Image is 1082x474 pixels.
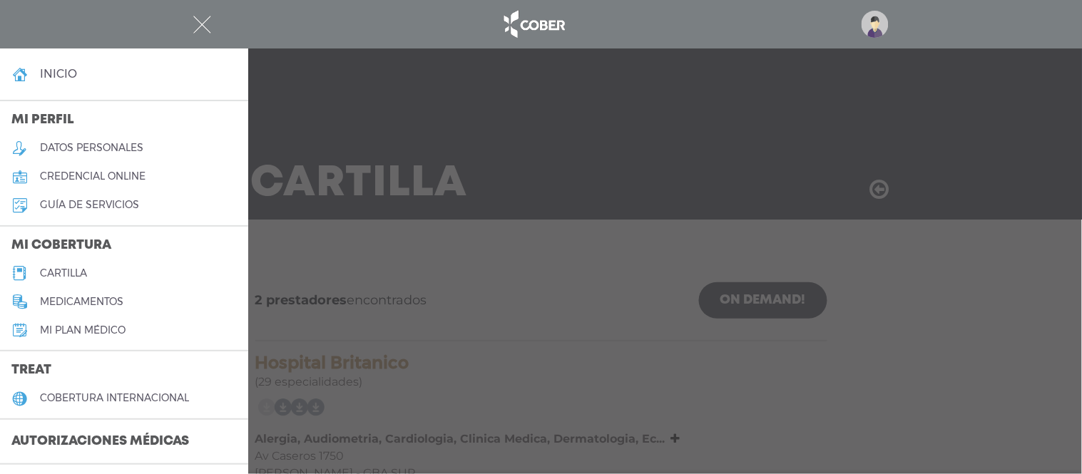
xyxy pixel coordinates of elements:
img: profile-placeholder.svg [862,11,889,38]
h5: medicamentos [40,296,123,308]
img: Cober_menu-close-white.svg [193,16,211,34]
h5: guía de servicios [40,199,139,211]
h5: datos personales [40,142,143,154]
img: logo_cober_home-white.png [496,7,571,41]
h5: cobertura internacional [40,392,189,404]
h5: cartilla [40,267,87,279]
h5: Mi plan médico [40,324,126,336]
h4: inicio [40,67,77,81]
h5: credencial online [40,170,146,182]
